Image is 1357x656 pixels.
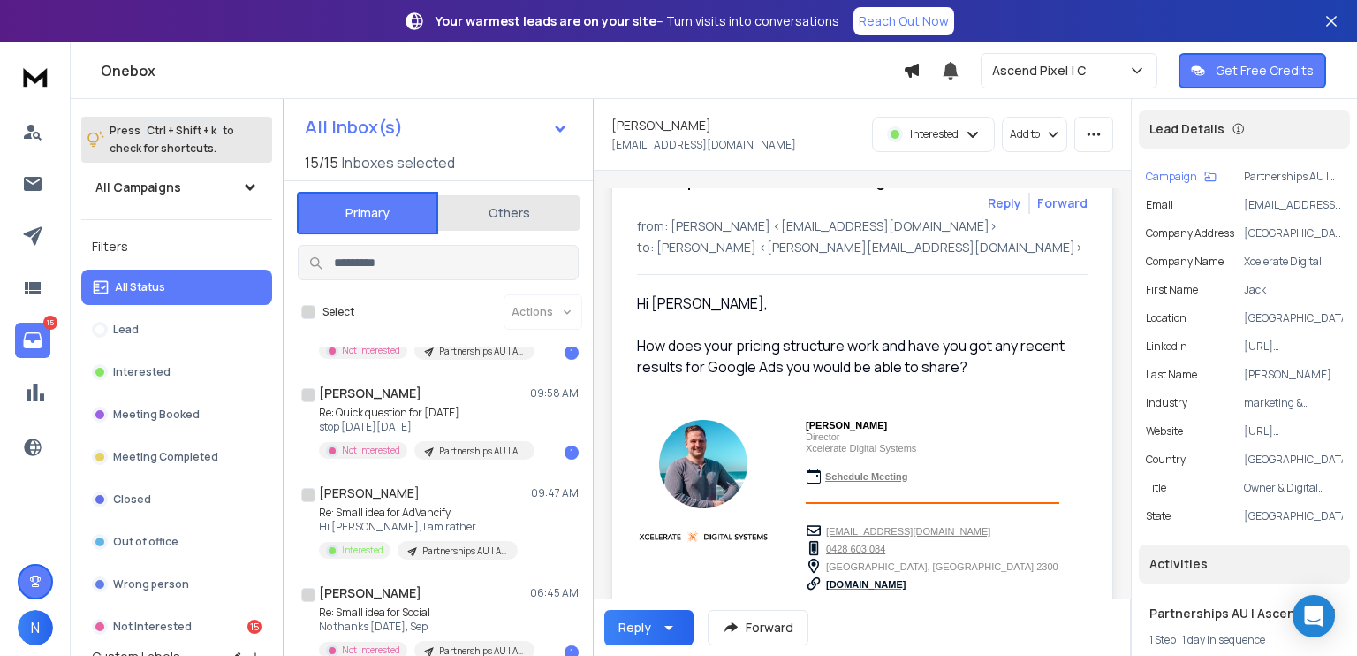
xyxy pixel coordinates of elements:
p: Meeting Booked [113,408,200,422]
p: Hi [PERSON_NAME], I am rather [319,520,518,534]
span: [DOMAIN_NAME] [826,579,906,590]
button: All Inbox(s) [291,110,582,145]
p: Not Interested [342,444,400,457]
p: marketing & advertising [1244,396,1343,410]
div: Activities [1139,545,1350,584]
p: Partnerships AU | Ascend Pixel [1244,170,1343,184]
p: Jack [1244,283,1343,297]
h3: Inboxes selected [342,152,455,173]
button: All Status [81,270,272,305]
h3: Filters [81,234,272,259]
p: Not Interested [113,620,192,634]
p: Partnerships AU | Ascend Pixel [439,445,524,458]
p: Interested [113,365,171,379]
p: 09:47 AM [531,486,579,500]
p: Out of office [113,535,178,549]
button: Out of office [81,524,272,560]
p: Email [1146,198,1173,212]
p: Partnerships AU | Ascend Pixel [439,345,524,358]
h1: [PERSON_NAME] [319,385,421,402]
p: Xcelerate Digital [1244,255,1343,269]
button: All Campaigns [81,170,272,205]
a: Schedule Meeting [825,471,908,482]
p: website [1146,424,1183,439]
button: Lead [81,312,272,347]
strong: [PERSON_NAME] [806,420,887,431]
h1: [PERSON_NAME] [319,484,420,502]
div: 1 [565,446,579,460]
p: location [1146,311,1186,325]
p: linkedin [1146,339,1187,354]
label: Select [322,305,354,319]
p: Re: Small idea for AdVancify [319,506,518,520]
p: title [1146,481,1166,495]
strong: Your warmest leads are on your site [436,12,656,29]
span: [GEOGRAPHIC_DATA], [GEOGRAPHIC_DATA] 2300 [826,561,1058,572]
button: N [18,610,53,645]
div: Hi [PERSON_NAME], [637,293,1073,314]
p: Re: Quick question for [DATE] [319,406,531,420]
button: Meeting Booked [81,397,272,432]
p: [PERSON_NAME] [1244,368,1343,382]
button: Reply [988,195,1021,212]
p: Press to check for shortcuts. [110,122,234,157]
div: | [1149,633,1339,647]
p: [URL][DOMAIN_NAME] [1244,424,1343,439]
p: Company Address [1146,226,1234,240]
button: Reply [604,610,694,645]
div: 15 [247,620,262,634]
p: Campaign [1146,170,1197,184]
p: [EMAIL_ADDRESS][DOMAIN_NAME] [611,138,796,152]
p: Interested [910,127,959,141]
p: 09:58 AM [530,386,579,400]
button: Get Free Credits [1179,53,1326,88]
p: [GEOGRAPHIC_DATA], [GEOGRAPHIC_DATA], [GEOGRAPHIC_DATA], 2300 [1244,226,1343,240]
h1: [PERSON_NAME] [319,584,421,602]
p: [URL][DOMAIN_NAME][PERSON_NAME] [1244,339,1343,354]
p: from: [PERSON_NAME] <[EMAIL_ADDRESS][DOMAIN_NAME]> [637,217,1088,235]
div: Reply [618,619,651,637]
p: [GEOGRAPHIC_DATA] [1244,311,1343,325]
p: – Turn visits into conversations [436,12,839,30]
span: Ctrl + Shift + k [144,120,219,141]
p: [EMAIL_ADDRESS][DOMAIN_NAME] [1244,198,1343,212]
p: 06:45 AM [530,586,579,600]
div: Forward [1037,195,1088,212]
button: Interested [81,355,272,390]
p: Meeting Completed [113,450,218,464]
a: 0428 603 084 [826,544,885,554]
p: Add to [1010,127,1040,141]
p: Not Interested [342,344,400,357]
p: 15 [43,316,57,330]
p: Owner & Digital Marketing Strategist [1244,481,1343,495]
p: Lead [113,323,139,337]
button: Closed [81,482,272,517]
p: Lead Details [1149,120,1224,138]
p: Interested [342,544,383,557]
p: to: [PERSON_NAME] <[PERSON_NAME][EMAIL_ADDRESS][DOMAIN_NAME]> [637,239,1088,256]
button: Meeting Completed [81,439,272,475]
span: 1 Step [1149,632,1176,647]
p: Country [1146,453,1186,467]
h1: All Inbox(s) [305,118,403,136]
h1: Onebox [101,60,903,81]
span: [EMAIL_ADDRESS][DOMAIN_NAME] [826,526,990,537]
button: Wrong person [81,567,272,602]
a: Reach Out Now [853,7,954,35]
p: Reach Out Now [859,12,949,30]
p: Director [806,431,1058,443]
button: Campaign [1146,170,1217,184]
a: [EMAIL_ADDRESS][DOMAIN_NAME] [826,520,990,539]
button: Others [438,194,580,233]
a: 15 [15,323,50,358]
p: State [1146,509,1171,523]
p: stop [DATE][DATE], [319,420,531,434]
p: Wrong person [113,577,189,591]
p: Company Name [1146,255,1224,269]
p: All Status [115,280,165,294]
h1: Partnerships AU | Ascend Pixel [1149,605,1339,622]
